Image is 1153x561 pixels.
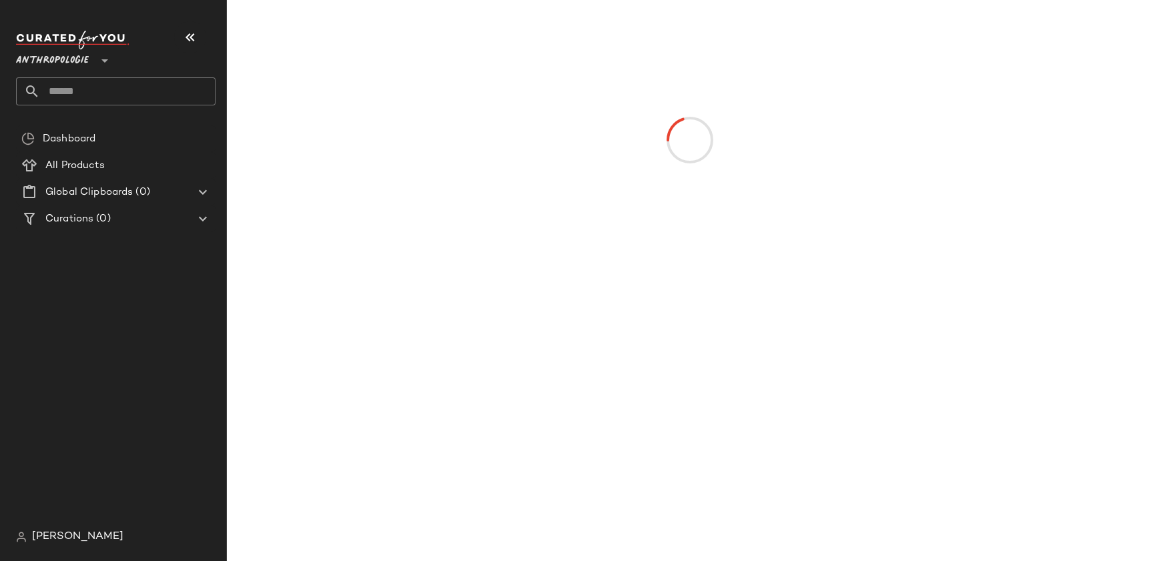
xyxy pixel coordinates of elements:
span: [PERSON_NAME] [32,529,123,545]
span: All Products [45,158,105,173]
img: svg%3e [16,532,27,542]
span: (0) [93,211,110,227]
span: (0) [133,185,149,200]
img: svg%3e [21,132,35,145]
span: Global Clipboards [45,185,133,200]
img: cfy_white_logo.C9jOOHJF.svg [16,31,129,49]
span: Anthropologie [16,45,89,69]
span: Dashboard [43,131,95,147]
span: Curations [45,211,93,227]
